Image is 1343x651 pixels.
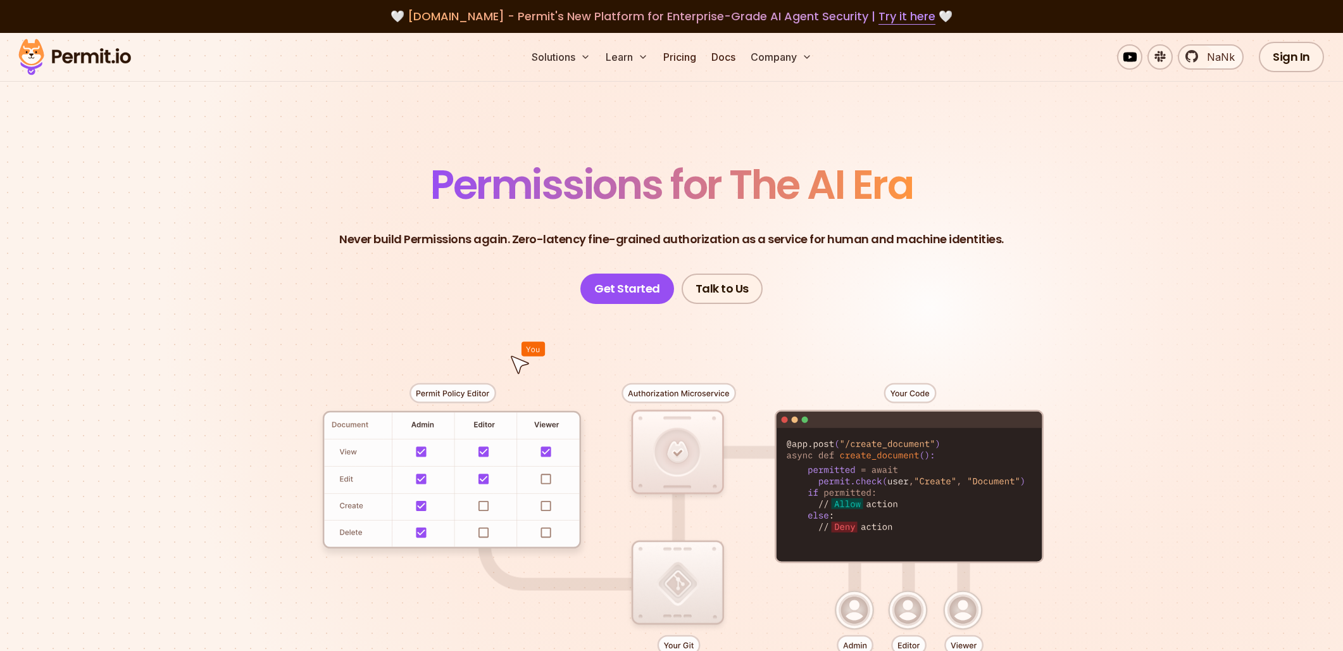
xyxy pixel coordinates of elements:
[706,44,740,70] a: Docs
[878,8,935,25] a: Try it here
[682,274,763,304] a: Talk to Us
[746,44,817,70] button: Company
[1259,42,1324,72] a: Sign In
[1199,49,1235,65] span: NaNk
[601,44,653,70] button: Learn
[658,44,701,70] a: Pricing
[580,274,674,304] a: Get Started
[13,35,137,79] img: Permit logo
[527,44,596,70] button: Solutions
[430,156,913,213] span: Permissions for The AI Era
[30,8,1313,25] div: 🤍 🤍
[339,231,1004,248] p: Never build Permissions again. Zero-latency fine-grained authorization as a service for human and...
[408,8,935,24] span: [DOMAIN_NAME] - Permit's New Platform for Enterprise-Grade AI Agent Security |
[1178,44,1244,70] a: NaNk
